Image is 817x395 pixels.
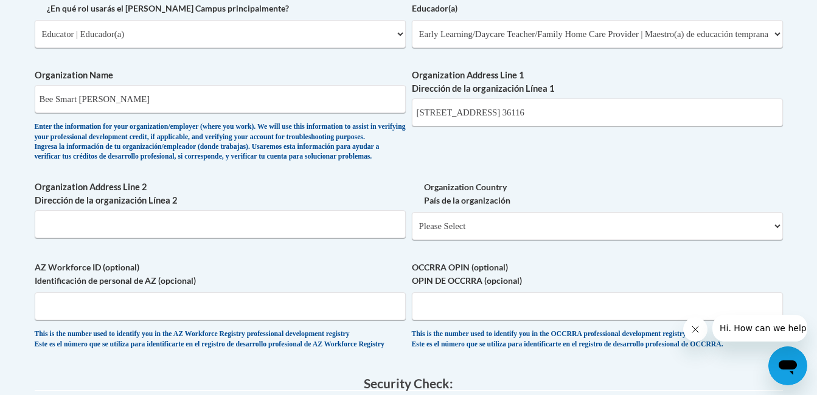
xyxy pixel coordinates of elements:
div: Enter the information for your organization/employer (where you work). We will use this informati... [35,122,406,162]
label: AZ Workforce ID (optional) Identificación de personal de AZ (opcional) [35,261,406,287]
iframe: Button to launch messaging window [768,346,807,385]
label: Organization Country País de la organización [412,180,783,207]
label: Organization Address Line 1 Dirección de la organización Línea 1 [412,69,783,95]
label: Organization Address Line 2 Dirección de la organización Línea 2 [35,180,406,207]
div: This is the number used to identify you in the OCCRRA professional development registry. Este es ... [412,329,783,349]
input: Metadata input [35,210,406,238]
iframe: Close message [683,317,707,342]
iframe: Message from company [712,315,807,342]
label: OCCRRA OPIN (optional) OPIN DE OCCRRA (opcional) [412,261,783,287]
div: This is the number used to identify you in the AZ Workforce Registry professional development reg... [35,329,406,349]
label: Organization Name [35,69,406,82]
input: Metadata input [35,85,406,113]
span: Security Check: [364,376,453,391]
input: Metadata input [412,98,783,126]
span: Hi. How can we help? [7,9,99,18]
